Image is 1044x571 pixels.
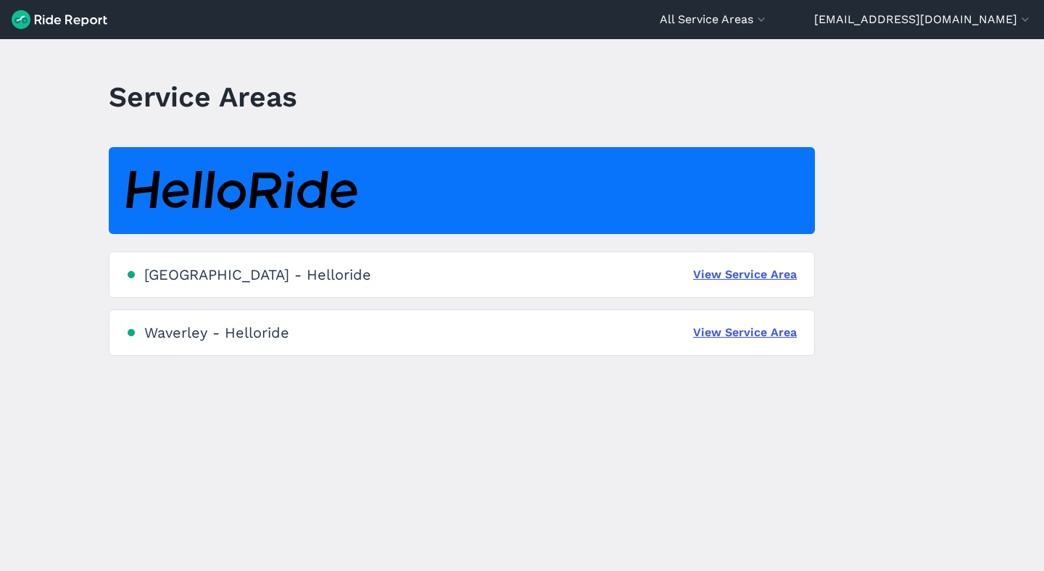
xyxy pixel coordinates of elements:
[693,266,797,283] a: View Service Area
[660,11,768,28] button: All Service Areas
[693,324,797,341] a: View Service Area
[126,171,357,211] img: HelloRide
[144,324,289,341] div: Waverley - Helloride
[109,77,297,117] h1: Service Areas
[144,266,371,283] div: [GEOGRAPHIC_DATA] - Helloride
[12,10,107,29] img: Ride Report
[814,11,1032,28] button: [EMAIL_ADDRESS][DOMAIN_NAME]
